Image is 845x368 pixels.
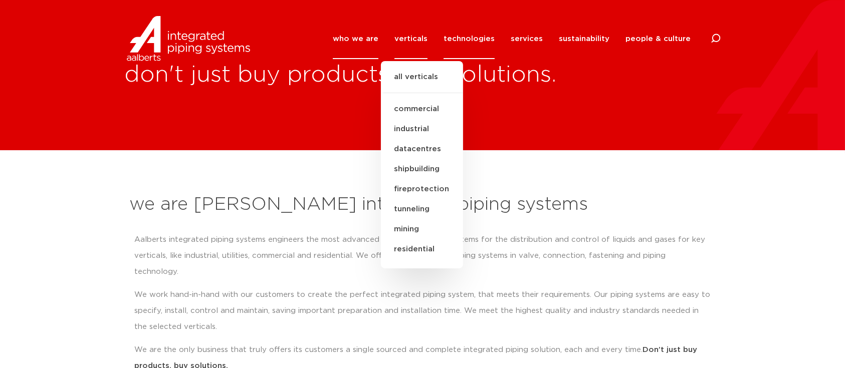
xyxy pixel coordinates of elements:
p: We work hand-in-hand with our customers to create the perfect integrated piping system, that meet... [134,287,711,335]
a: tunneling [381,199,463,219]
a: shipbuilding [381,159,463,179]
h1: don't just buy products, buy solutions. [124,59,845,91]
h2: we are [PERSON_NAME] integrated piping systems [129,193,716,217]
a: all verticals [381,71,463,93]
a: people & culture [625,19,691,59]
a: industrial [381,119,463,139]
a: technologies [444,19,495,59]
a: who we are [333,19,378,59]
a: commercial [381,99,463,119]
a: mining [381,219,463,239]
ul: verticals [381,61,463,268]
a: datacentres [381,139,463,159]
a: residential [381,239,463,259]
a: services [511,19,543,59]
p: Aalberts integrated piping systems engineers the most advanced integrated piping systems for the ... [134,232,711,280]
a: fireprotection [381,179,463,199]
a: verticals [394,19,428,59]
nav: Menu [333,19,691,59]
a: sustainability [559,19,609,59]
